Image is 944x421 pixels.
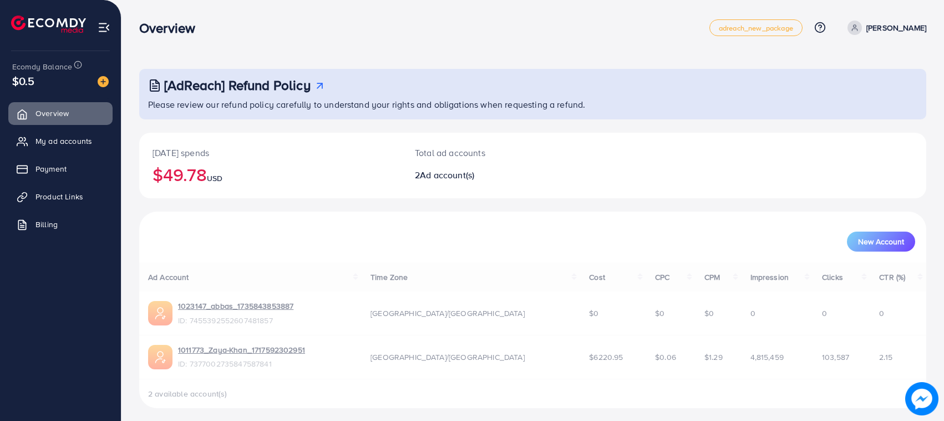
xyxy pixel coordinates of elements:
span: $0.5 [12,73,35,89]
img: image [98,76,109,87]
a: My ad accounts [8,130,113,152]
img: image [905,382,938,415]
h2: $49.78 [153,164,388,185]
span: Billing [35,219,58,230]
span: Overview [35,108,69,119]
p: [PERSON_NAME] [866,21,926,34]
p: Total ad accounts [415,146,585,159]
h3: Overview [139,20,204,36]
a: adreach_new_package [709,19,803,36]
h3: [AdReach] Refund Policy [164,77,311,93]
p: [DATE] spends [153,146,388,159]
span: Ecomdy Balance [12,61,72,72]
span: My ad accounts [35,136,92,147]
a: Billing [8,213,113,235]
span: New Account [858,238,904,245]
a: [PERSON_NAME] [843,21,926,35]
span: Ad account(s) [420,169,474,181]
p: Please review our refund policy carefully to understand your rights and obligations when requesti... [148,98,920,111]
span: Payment [35,163,67,174]
a: Product Links [8,186,113,208]
a: Payment [8,158,113,180]
span: Product Links [35,191,83,202]
span: adreach_new_package [719,24,793,32]
img: logo [11,16,86,33]
h2: 2 [415,170,585,181]
img: menu [98,21,110,34]
a: Overview [8,102,113,124]
button: New Account [847,232,915,252]
span: USD [207,173,222,184]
